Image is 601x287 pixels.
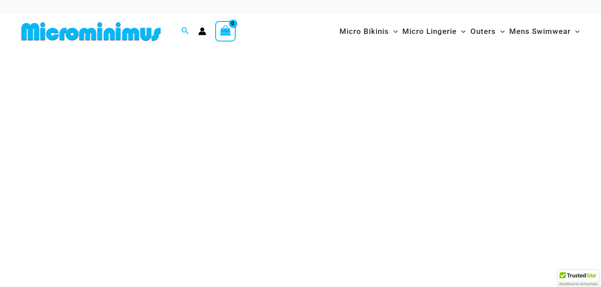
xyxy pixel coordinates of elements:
[468,18,507,45] a: OutersMenu ToggleMenu Toggle
[339,20,389,43] span: Micro Bikinis
[470,20,496,43] span: Outers
[509,20,571,43] span: Mens Swimwear
[496,20,505,43] span: Menu Toggle
[389,20,398,43] span: Menu Toggle
[337,18,400,45] a: Micro BikinisMenu ToggleMenu Toggle
[181,26,189,37] a: Search icon link
[336,17,583,46] nav: Site Navigation
[571,20,580,43] span: Menu Toggle
[215,21,236,42] a: View Shopping Cart, empty
[402,20,457,43] span: Micro Lingerie
[400,18,468,45] a: Micro LingerieMenu ToggleMenu Toggle
[507,18,582,45] a: Mens SwimwearMenu ToggleMenu Toggle
[457,20,466,43] span: Menu Toggle
[198,27,206,35] a: Account icon link
[558,270,599,287] div: TrustedSite Certified
[18,21,164,42] img: MM SHOP LOGO FLAT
